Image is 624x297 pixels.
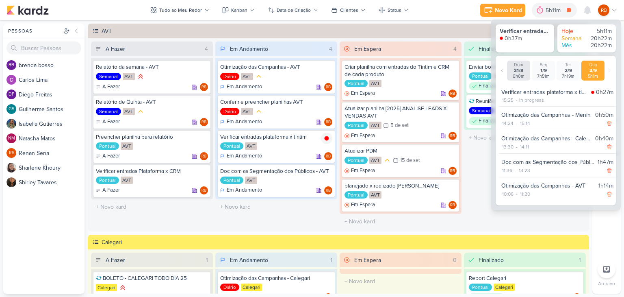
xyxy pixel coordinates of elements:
[6,163,16,173] img: Sharlene Khoury
[369,80,381,87] div: AVT
[505,35,522,42] div: 0h37m
[344,191,368,199] div: Pontual
[6,119,16,129] img: Isabella Gutierres
[344,63,457,78] div: Criar planilha com entradas do Tintim e CRM de cada produto
[93,201,211,213] input: + Novo kard
[200,152,208,160] div: Responsável: Rogerio Bispo
[201,85,206,90] p: RB
[400,158,420,163] div: 15 de set
[6,60,16,70] div: brenda bosso
[324,186,332,194] div: Rogerio Bispo
[201,45,211,53] div: 4
[450,92,455,96] p: RB
[6,104,16,114] div: Guilherme Santos
[220,98,332,106] div: Conferir e preencher planilhas AVT
[106,45,125,53] div: A Fazer
[201,120,206,124] p: RB
[533,68,553,74] div: 1/9
[598,280,615,287] p: Arquivo
[500,37,503,40] img: tracking
[6,177,16,187] img: Shirley Tavares
[351,167,375,175] p: Em Espera
[19,149,84,157] div: R e n a n S e n a
[201,155,206,159] p: RB
[479,82,502,90] p: Finalizado
[466,132,584,144] input: + Novo kard
[102,83,120,91] p: A Fazer
[102,186,120,194] p: A Fazer
[561,35,586,42] div: Semana
[344,201,375,209] div: Em Espera
[450,169,455,173] p: RB
[480,4,525,17] button: Novo Kard
[448,167,457,175] div: Rogerio Bispo
[448,90,457,98] div: Responsável: Rogerio Bispo
[19,178,84,187] div: S h i r l e y T a v a r e s
[354,45,381,53] div: Em Espera
[450,203,455,207] p: RB
[519,120,531,127] div: 15:14
[450,256,460,264] div: 0
[501,120,514,127] div: 14:24
[501,190,514,198] div: 10:06
[121,177,133,184] div: AVT
[509,62,529,68] div: Dom
[200,83,208,91] div: Rogerio Bispo
[501,96,514,104] div: 15:25
[501,158,594,166] div: Doc com as Segmentação dos Públicos - AVT
[514,96,519,104] div: -
[598,181,613,190] div: 1h14m
[583,62,603,68] div: Qua
[450,134,455,138] p: RB
[546,6,563,15] div: 5h11m
[203,256,211,264] div: 1
[19,61,84,70] div: b r e n d a b o s s o
[96,275,208,282] div: BOLETO - CALEGARI TODO DIA 25
[106,256,125,264] div: A Fazer
[469,107,494,114] div: Semanal
[326,189,331,193] p: RB
[102,238,587,247] div: Calegari
[450,45,460,53] div: 4
[220,133,332,141] div: Verificar entradas plataforma x tintim
[344,157,368,164] div: Pontual
[596,88,613,96] div: 0h27m
[448,132,457,140] div: Rogerio Bispo
[123,73,135,80] div: AVT
[324,152,332,160] div: Rogerio Bispo
[326,85,331,90] p: RB
[9,63,14,68] p: bb
[96,63,208,71] div: Relatório da semana - AVT
[561,28,586,35] div: Hoje
[344,90,375,98] div: Em Espera
[583,68,603,74] div: 3/9
[519,190,531,198] div: 11:20
[558,74,578,79] div: 7h19m
[501,111,592,119] div: Otimização das Campanhas - Menin
[344,80,368,87] div: Pontual
[220,63,332,71] div: Otimização das Campanhas - AVT
[595,134,613,143] div: 0h40m
[102,118,120,126] p: A Fazer
[6,5,49,15] img: kardz.app
[479,45,504,53] div: Finalizado
[220,108,239,115] div: Diário
[533,74,553,79] div: 7h51m
[96,152,120,160] div: A Fazer
[341,275,460,287] input: + Novo kard
[344,147,457,155] div: Atualizar PDM
[19,105,84,114] div: G u i l h e r m e S a n t o s
[6,148,16,158] div: Renan Sena
[519,143,530,151] div: 14:11
[96,186,120,194] div: A Fazer
[448,167,457,175] div: Responsável: Rogerio Bispo
[469,72,492,80] div: Pontual
[217,201,336,213] input: + Novo kard
[509,74,529,79] div: 0h0m
[324,152,332,160] div: Responsável: Rogerio Bispo
[495,6,522,15] div: Novo Kard
[102,152,120,160] p: A Fazer
[354,256,381,264] div: Em Espera
[200,118,208,126] div: Responsável: Rogerio Bispo
[220,73,239,80] div: Diário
